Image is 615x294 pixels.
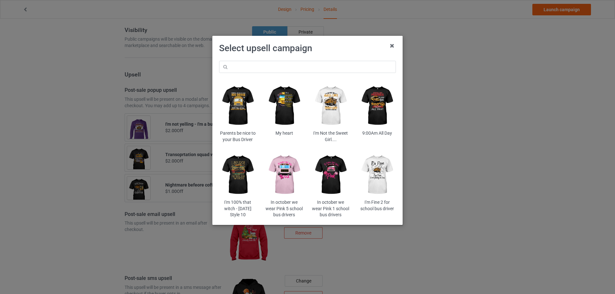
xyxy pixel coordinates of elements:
[219,43,396,54] h1: Select upsell campaign
[312,199,349,218] div: In october we wear Pink 1 school bus drivers
[266,199,303,218] div: In october we wear Pink 5 school bus drivers
[219,199,257,218] div: I'm 100% that witch - [DATE] Style 10
[358,199,396,212] div: I'm Fine 2 for school bus driver
[219,130,257,143] div: Parents be nice to your Bus Driver
[266,130,303,137] div: My heart
[358,130,396,137] div: 9:00Am All Day
[312,130,349,143] div: I'm Not the Sweet Girl....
